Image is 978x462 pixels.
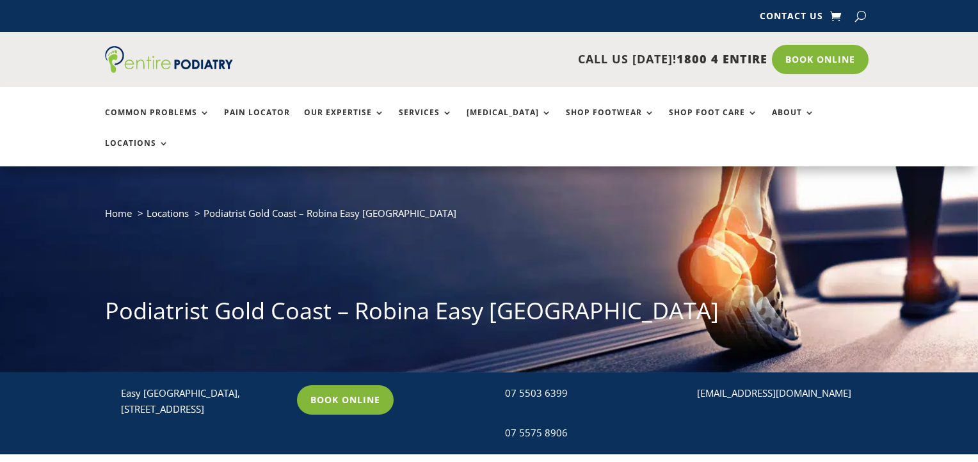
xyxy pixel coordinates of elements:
[105,63,233,76] a: Entire Podiatry
[760,12,823,26] a: Contact Us
[121,385,285,418] p: Easy [GEOGRAPHIC_DATA], [STREET_ADDRESS]
[297,385,394,415] a: Book Online
[772,45,869,74] a: Book Online
[224,108,290,136] a: Pain Locator
[566,108,655,136] a: Shop Footwear
[105,46,233,73] img: logo (1)
[304,108,385,136] a: Our Expertise
[105,207,132,219] a: Home
[105,205,873,231] nav: breadcrumb
[105,108,210,136] a: Common Problems
[282,51,767,68] p: CALL US [DATE]!
[505,425,669,442] div: 07 5575 8906
[505,385,669,402] div: 07 5503 6399
[772,108,815,136] a: About
[669,108,758,136] a: Shop Foot Care
[204,207,456,219] span: Podiatrist Gold Coast – Robina Easy [GEOGRAPHIC_DATA]
[105,295,873,333] h1: Podiatrist Gold Coast – Robina Easy [GEOGRAPHIC_DATA]
[697,386,851,399] a: [EMAIL_ADDRESS][DOMAIN_NAME]
[677,51,767,67] span: 1800 4 ENTIRE
[147,207,189,219] a: Locations
[399,108,453,136] a: Services
[467,108,552,136] a: [MEDICAL_DATA]
[105,139,169,166] a: Locations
